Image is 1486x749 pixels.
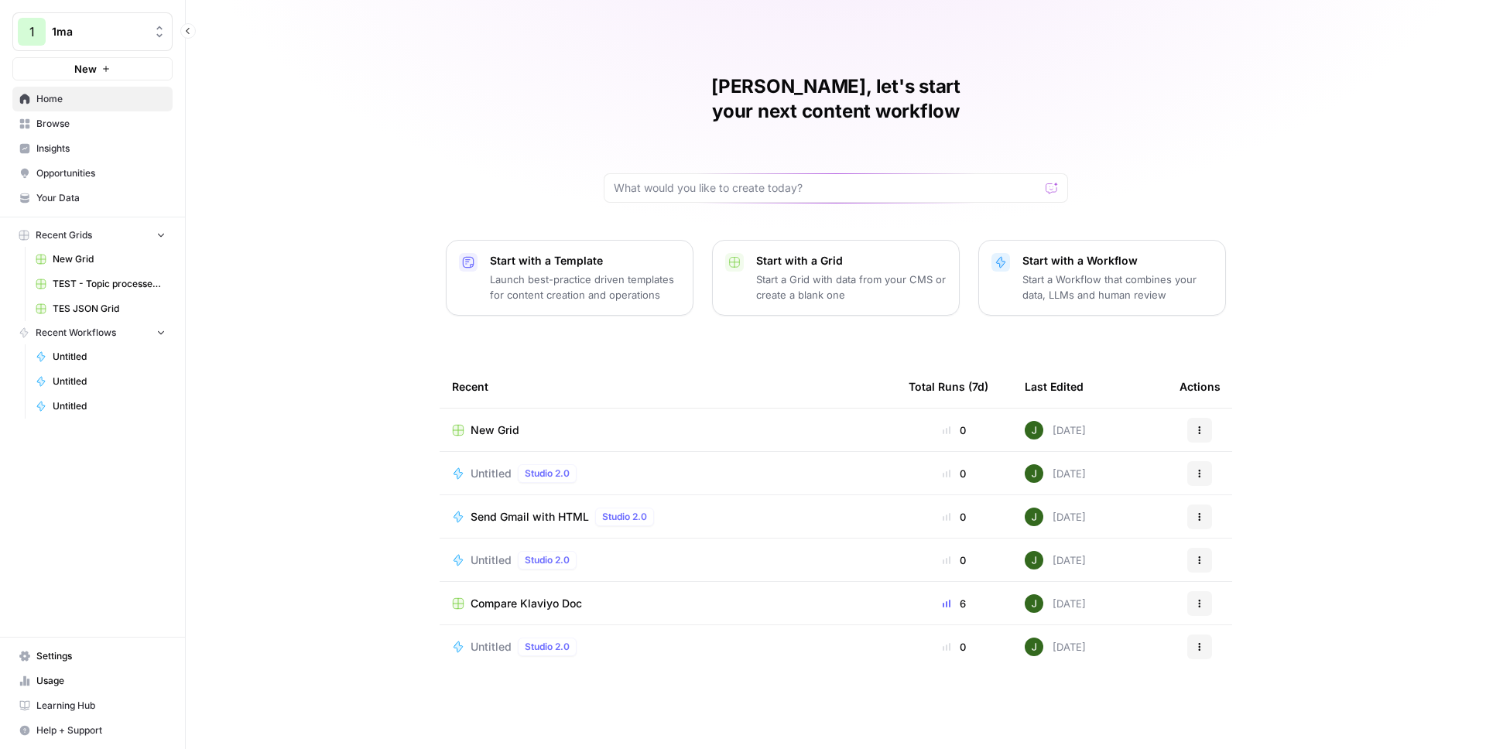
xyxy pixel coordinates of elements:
div: Total Runs (7d) [909,365,988,408]
span: Untitled [53,399,166,413]
span: TES JSON Grid [53,302,166,316]
button: Start with a TemplateLaunch best-practice driven templates for content creation and operations [446,240,693,316]
h1: [PERSON_NAME], let's start your next content workflow [604,74,1068,124]
div: 0 [909,509,1000,525]
span: Home [36,92,166,106]
button: Recent Grids [12,224,173,247]
div: Recent [452,365,884,408]
a: TEST - Topic processed Grid [29,272,173,296]
a: Send Gmail with HTMLStudio 2.0 [452,508,884,526]
span: Send Gmail with HTML [471,509,589,525]
div: 0 [909,466,1000,481]
a: UntitledStudio 2.0 [452,638,884,656]
a: New Grid [452,422,884,438]
div: [DATE] [1025,421,1086,439]
span: Compare Klaviyo Doc [471,596,582,611]
span: New Grid [53,252,166,266]
span: Settings [36,649,166,663]
img: 5v0yozua856dyxnw4lpcp45mgmzh [1025,464,1043,483]
a: Compare Klaviyo Doc [452,596,884,611]
p: Start with a Grid [756,253,947,268]
span: Usage [36,674,166,688]
a: New Grid [29,247,173,272]
button: Start with a WorkflowStart a Workflow that combines your data, LLMs and human review [978,240,1226,316]
div: 6 [909,596,1000,611]
button: New [12,57,173,80]
a: Settings [12,644,173,669]
span: Untitled [471,552,512,568]
div: 0 [909,422,1000,438]
span: Recent Workflows [36,326,116,340]
div: Actions [1180,365,1221,408]
span: Studio 2.0 [525,467,570,481]
span: Untitled [471,639,512,655]
div: 0 [909,639,1000,655]
span: 1 [29,22,35,41]
a: Home [12,87,173,111]
img: 5v0yozua856dyxnw4lpcp45mgmzh [1025,638,1043,656]
div: [DATE] [1025,638,1086,656]
a: UntitledStudio 2.0 [452,464,884,483]
span: New [74,61,97,77]
div: [DATE] [1025,594,1086,613]
span: Studio 2.0 [525,553,570,567]
div: 0 [909,552,1000,568]
button: Recent Workflows [12,321,173,344]
span: Untitled [53,350,166,364]
span: Studio 2.0 [525,640,570,654]
a: Usage [12,669,173,693]
div: Last Edited [1025,365,1084,408]
span: Insights [36,142,166,156]
img: 5v0yozua856dyxnw4lpcp45mgmzh [1025,594,1043,613]
a: Untitled [29,394,173,419]
p: Start with a Template [490,253,680,268]
span: Browse [36,117,166,131]
span: Recent Grids [36,228,92,242]
a: Untitled [29,344,173,369]
a: Browse [12,111,173,136]
span: New Grid [471,422,519,438]
input: What would you like to create today? [614,180,1039,196]
span: Untitled [53,374,166,388]
a: Learning Hub [12,693,173,718]
p: Start a Grid with data from your CMS or create a blank one [756,272,947,303]
div: [DATE] [1025,551,1086,569]
a: Opportunities [12,161,173,186]
span: TEST - Topic processed Grid [53,277,166,291]
img: 5v0yozua856dyxnw4lpcp45mgmzh [1025,551,1043,569]
div: [DATE] [1025,508,1086,526]
img: 5v0yozua856dyxnw4lpcp45mgmzh [1025,508,1043,526]
p: Start with a Workflow [1022,253,1213,268]
span: Untitled [471,466,512,481]
button: Start with a GridStart a Grid with data from your CMS or create a blank one [712,240,960,316]
img: 5v0yozua856dyxnw4lpcp45mgmzh [1025,421,1043,439]
button: Help + Support [12,718,173,743]
a: TES JSON Grid [29,296,173,321]
span: 1ma [52,24,146,39]
span: Learning Hub [36,699,166,713]
a: UntitledStudio 2.0 [452,551,884,569]
button: Workspace: 1ma [12,12,173,51]
a: Insights [12,136,173,161]
div: [DATE] [1025,464,1086,483]
a: Your Data [12,186,173,210]
span: Opportunities [36,166,166,180]
p: Launch best-practice driven templates for content creation and operations [490,272,680,303]
span: Your Data [36,191,166,205]
span: Studio 2.0 [602,510,647,524]
span: Help + Support [36,723,166,737]
p: Start a Workflow that combines your data, LLMs and human review [1022,272,1213,303]
a: Untitled [29,369,173,394]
